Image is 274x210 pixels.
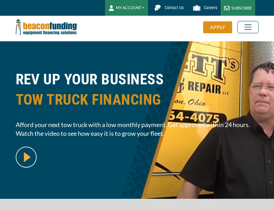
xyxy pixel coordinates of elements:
span: Contact Us [165,5,184,10]
a: Careers [187,2,221,14]
img: video modal pop-up play button [16,147,37,168]
span: Afford your next tow truck with a low monthly payment. Get approved within 24 hours. Watch the vi... [16,120,259,138]
h1: REV UP YOUR BUSINESS [16,69,259,115]
span: Careers [204,5,217,10]
a: Contact Us [148,2,187,14]
div: APPLY [203,21,232,33]
button: Toggle navigation [237,21,259,33]
img: Beacon Funding Careers [191,2,203,14]
img: Beacon Funding chat [151,2,164,14]
a: APPLY [203,21,237,33]
span: TOW TRUCK FINANCING [16,90,259,110]
img: Beacon Funding Corporation logo [16,16,78,38]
